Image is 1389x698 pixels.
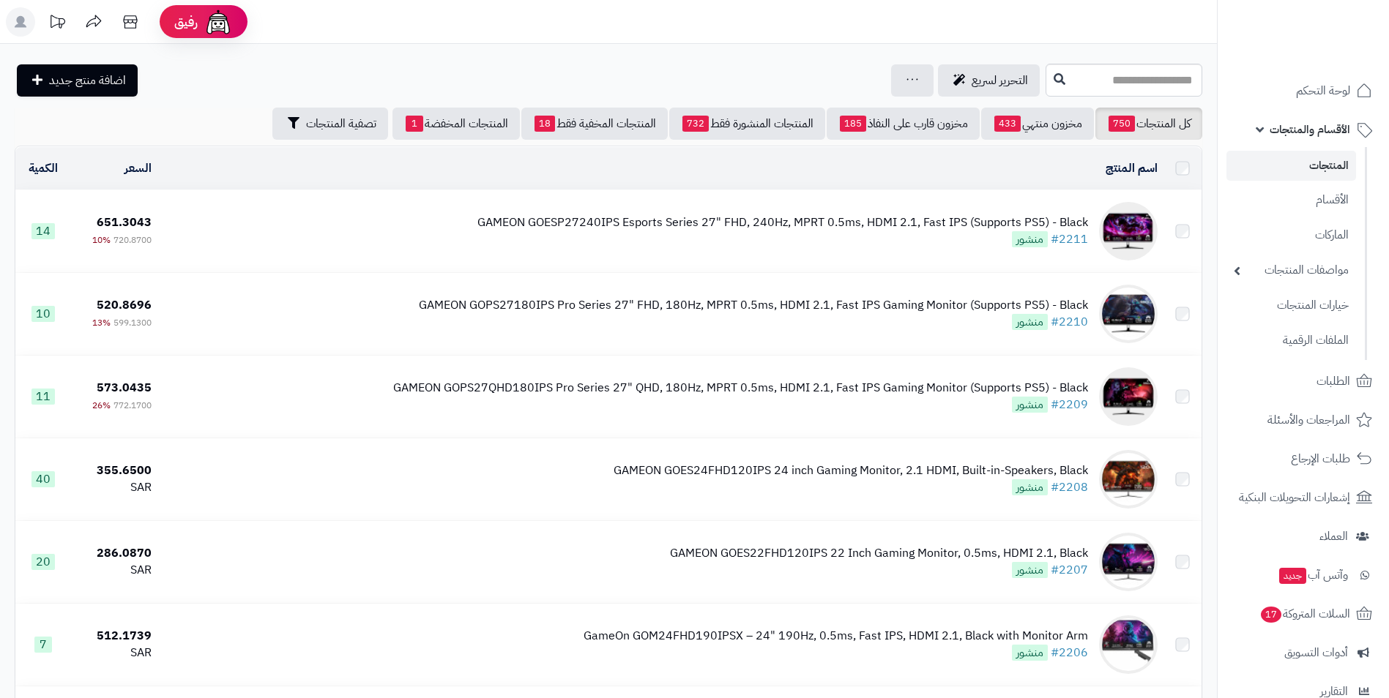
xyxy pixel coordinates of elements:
span: 40 [31,471,55,487]
a: تحديثات المنصة [39,7,75,40]
span: وآتس آب [1278,565,1348,585]
span: طلبات الإرجاع [1291,449,1350,469]
span: 772.1700 [113,399,152,412]
span: العملاء [1319,526,1348,547]
span: 17 [1261,607,1281,623]
a: الطلبات [1226,364,1380,399]
a: المنتجات المنشورة فقط732 [669,108,825,140]
div: GAMEON GOES24FHD120IPS 24 inch Gaming Monitor, 2.1 HDMI, Built-in-Speakers, Black [614,462,1088,479]
div: GAMEON GOPS27QHD180IPS Pro Series 27" QHD, 180Hz, MPRT 0.5ms, HDMI 2.1, Fast IPS Gaming Monitor (... [393,380,1088,397]
div: 286.0870 [78,545,152,562]
a: #2208 [1051,479,1088,496]
span: إشعارات التحويلات البنكية [1239,487,1350,508]
img: GAMEON GOPS27QHD180IPS Pro Series 27" QHD, 180Hz, MPRT 0.5ms, HDMI 2.1, Fast IPS Gaming Monitor (... [1099,367,1158,426]
span: اضافة منتج جديد [49,72,126,89]
a: المنتجات المخفضة1 [392,108,520,140]
span: 520.8696 [97,296,152,314]
a: مواصفات المنتجات [1226,255,1356,286]
span: منشور [1012,314,1048,330]
span: السلات المتروكة [1259,604,1350,624]
a: مخزون منتهي433 [981,108,1094,140]
div: GAMEON GOES22FHD120IPS 22 Inch Gaming Monitor, 0.5ms, HDMI 2.1, Black [670,545,1088,562]
a: المنتجات المخفية فقط18 [521,108,668,140]
span: 433 [994,116,1021,132]
span: تصفية المنتجات [306,115,376,132]
img: GAMEON GOESP27240IPS Esports Series 27" FHD, 240Hz, MPRT 0.5ms, HDMI 2.1, Fast IPS (Supports PS5)... [1099,202,1158,260]
a: وآتس آبجديد [1226,558,1380,593]
a: المراجعات والأسئلة [1226,402,1380,438]
a: #2211 [1051,230,1088,248]
span: الأقسام والمنتجات [1270,119,1350,140]
img: GAMEON GOPS27180IPS Pro Series 27" FHD, 180Hz, MPRT 0.5ms, HDMI 2.1, Fast IPS Gaming Monitor (Sup... [1099,285,1158,343]
span: 11 [31,389,55,405]
span: الطلبات [1317,371,1350,391]
a: الماركات [1226,219,1356,251]
span: 18 [535,116,555,132]
span: لوحة التحكم [1296,80,1350,101]
a: العملاء [1226,519,1380,554]
a: #2210 [1051,313,1088,331]
span: 14 [31,223,55,239]
a: الأقسام [1226,184,1356,216]
span: 10 [31,306,55,322]
span: 13% [92,316,111,329]
span: التحرير لسريع [972,72,1028,89]
span: 599.1300 [113,316,152,329]
button: تصفية المنتجات [272,108,388,140]
a: #2206 [1051,644,1088,661]
span: 10% [92,233,111,247]
div: GameOn GOM24FHD190IPSX – 24" 190Hz, 0.5ms, Fast IPS, HDMI 2.1, Black with Monitor Arm [584,628,1088,645]
a: أدوات التسويق [1226,635,1380,670]
span: منشور [1012,231,1048,247]
a: السعر [124,160,152,177]
span: منشور [1012,397,1048,413]
span: أدوات التسويق [1284,642,1348,663]
a: الملفات الرقمية [1226,325,1356,356]
a: اسم المنتج [1106,160,1158,177]
a: التحرير لسريع [938,64,1040,97]
a: كل المنتجات750 [1095,108,1202,140]
a: اضافة منتج جديد [17,64,138,97]
span: المراجعات والأسئلة [1267,410,1350,430]
div: SAR [78,479,152,496]
img: GAMEON GOES22FHD120IPS 22 Inch Gaming Monitor, 0.5ms, HDMI 2.1, Black [1099,533,1158,591]
span: منشور [1012,479,1048,495]
a: #2209 [1051,396,1088,413]
div: 355.6500 [78,462,152,479]
a: خيارات المنتجات [1226,290,1356,321]
a: الكمية [29,160,58,177]
span: 26% [92,399,111,412]
div: GAMEON GOPS27180IPS Pro Series 27" FHD, 180Hz, MPRT 0.5ms, HDMI 2.1, Fast IPS Gaming Monitor (Sup... [419,297,1088,314]
span: جديد [1279,568,1306,584]
a: #2207 [1051,561,1088,579]
a: طلبات الإرجاع [1226,441,1380,476]
span: 651.3043 [97,214,152,231]
span: 185 [840,116,866,132]
a: مخزون قارب على النفاذ185 [827,108,980,140]
div: 512.1739 [78,628,152,645]
span: 7 [34,637,52,653]
img: GAMEON GOES24FHD120IPS 24 inch Gaming Monitor, 2.1 HDMI, Built-in-Speakers, Black [1099,450,1158,509]
span: 750 [1109,116,1135,132]
span: رفيق [174,13,198,31]
a: السلات المتروكة17 [1226,596,1380,631]
span: 1 [406,116,423,132]
span: منشور [1012,562,1048,578]
a: إشعارات التحويلات البنكية [1226,480,1380,515]
div: SAR [78,562,152,579]
span: 732 [682,116,709,132]
div: SAR [78,645,152,661]
a: لوحة التحكم [1226,73,1380,108]
img: GameOn GOM24FHD190IPSX – 24" 190Hz, 0.5ms, Fast IPS, HDMI 2.1, Black with Monitor Arm [1099,615,1158,674]
div: GAMEON GOESP27240IPS Esports Series 27" FHD, 240Hz, MPRT 0.5ms, HDMI 2.1, Fast IPS (Supports PS5)... [477,214,1088,231]
span: 20 [31,554,55,570]
span: منشور [1012,645,1048,661]
span: 573.0435 [97,379,152,397]
img: ai-face.png [204,7,233,37]
span: 720.8700 [113,233,152,247]
a: المنتجات [1226,151,1356,181]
